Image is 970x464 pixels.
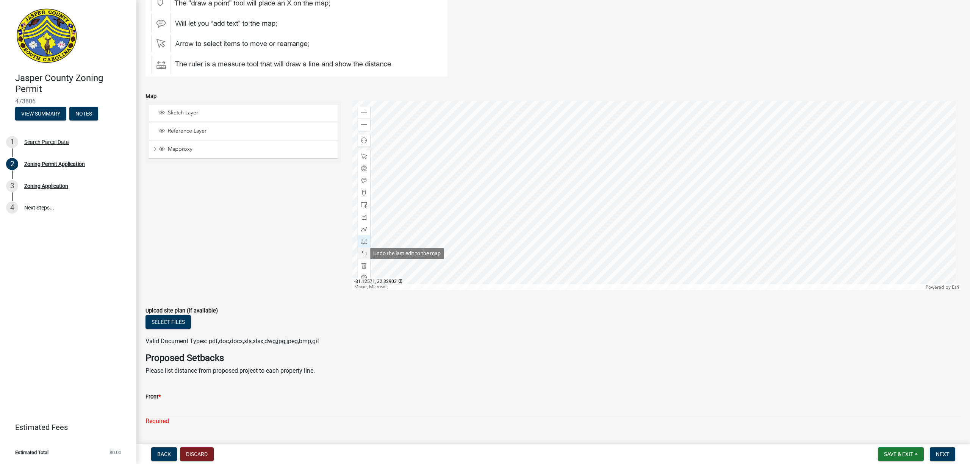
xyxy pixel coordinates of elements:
label: Front [145,394,161,400]
div: Undo the last edit to the map [370,248,444,259]
div: Find my location [358,134,370,147]
wm-modal-confirm: Notes [69,111,98,117]
span: Estimated Total [15,450,48,455]
p: Please list distance from proposed project to each property line. [145,366,961,375]
span: Back [157,451,171,457]
div: Mapproxy [158,146,335,153]
div: Maxar, Microsoft [352,284,924,290]
div: Required [145,417,961,426]
div: Search Parcel Data [24,139,69,145]
button: Next [930,447,955,461]
li: Sketch Layer [149,105,338,122]
div: Zoning Application [24,183,68,189]
span: Reference Layer [166,128,335,134]
a: Estimated Fees [6,420,124,435]
div: 1 [6,136,18,148]
span: Valid Document Types: pdf,doc,docx,xls,xlsx,dwg,jpg,jpeg,bmp,gif [145,337,319,345]
button: Select files [145,315,191,329]
button: Discard [180,447,214,461]
div: Zoom in [358,106,370,119]
span: Save & Exit [884,451,913,457]
strong: Proposed Setbacks [145,353,224,363]
span: Mapproxy [166,146,335,153]
div: 3 [6,180,18,192]
span: Next [936,451,949,457]
div: Zoning Permit Application [24,161,85,167]
button: Back [151,447,177,461]
label: Upload site plan (if available) [145,308,218,314]
button: Save & Exit [878,447,924,461]
button: Notes [69,107,98,120]
wm-modal-confirm: Summary [15,111,66,117]
img: Jasper County, South Carolina [15,8,78,65]
span: $0.00 [110,450,121,455]
button: View Summary [15,107,66,120]
li: Reference Layer [149,123,338,140]
div: 2 [6,158,18,170]
span: Sketch Layer [166,109,335,116]
li: Mapproxy [149,141,338,159]
div: Sketch Layer [158,109,335,117]
label: Map [145,94,156,99]
div: Powered by [924,284,961,290]
span: Expand [152,146,158,154]
h4: Jasper County Zoning Permit [15,73,130,95]
div: Zoom out [358,119,370,131]
div: 4 [6,202,18,214]
span: 473806 [15,98,121,105]
a: Esri [952,284,959,290]
ul: Layer List [148,103,338,161]
div: Reference Layer [158,128,335,135]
